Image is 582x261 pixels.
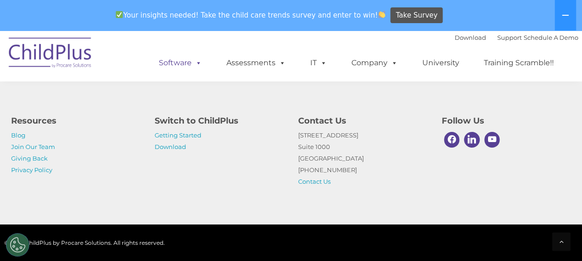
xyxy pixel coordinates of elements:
[390,7,443,24] a: Take Survey
[442,130,462,150] a: Facebook
[4,31,97,77] img: ChildPlus by Procare Solutions
[155,131,201,139] a: Getting Started
[475,54,563,72] a: Training Scramble!!
[482,130,502,150] a: Youtube
[11,155,48,162] a: Giving Back
[4,239,165,246] span: © 2025 ChildPlus by Procare Solutions. All rights reserved.
[301,54,336,72] a: IT
[378,11,385,18] img: 👏
[462,130,482,150] a: Linkedin
[455,34,486,41] a: Download
[6,233,29,256] button: Cookies Settings
[298,114,428,127] h4: Contact Us
[11,114,141,127] h4: Resources
[11,131,25,139] a: Blog
[129,61,157,68] span: Last name
[396,7,438,24] span: Take Survey
[298,178,331,185] a: Contact Us
[497,34,522,41] a: Support
[155,143,186,150] a: Download
[298,130,428,187] p: [STREET_ADDRESS] Suite 1000 [GEOGRAPHIC_DATA] [PHONE_NUMBER]
[129,99,168,106] span: Phone number
[442,114,571,127] h4: Follow Us
[524,34,578,41] a: Schedule A Demo
[217,54,295,72] a: Assessments
[112,6,389,24] span: Your insights needed! Take the child care trends survey and enter to win!
[150,54,211,72] a: Software
[116,11,123,18] img: ✅
[413,54,469,72] a: University
[455,34,578,41] font: |
[11,143,55,150] a: Join Our Team
[11,166,52,174] a: Privacy Policy
[342,54,407,72] a: Company
[155,114,284,127] h4: Switch to ChildPlus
